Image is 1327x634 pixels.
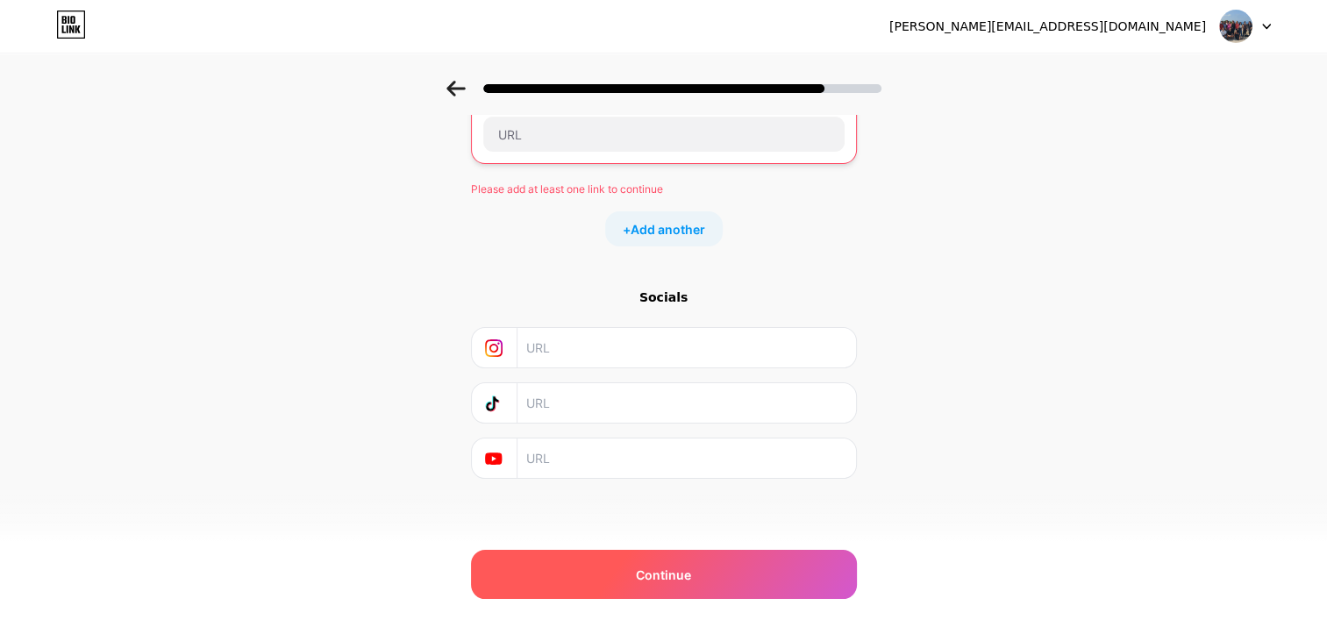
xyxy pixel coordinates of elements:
div: + [605,211,723,246]
input: URL [526,438,845,478]
input: URL [526,328,845,367]
div: Please add at least one link to continue [471,182,857,197]
span: Add another [631,220,705,239]
img: vierny [1219,10,1252,43]
span: Continue [636,566,691,584]
input: URL [483,117,845,152]
input: URL [526,383,845,423]
div: Socials [471,289,857,306]
div: [PERSON_NAME][EMAIL_ADDRESS][DOMAIN_NAME] [889,18,1206,36]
